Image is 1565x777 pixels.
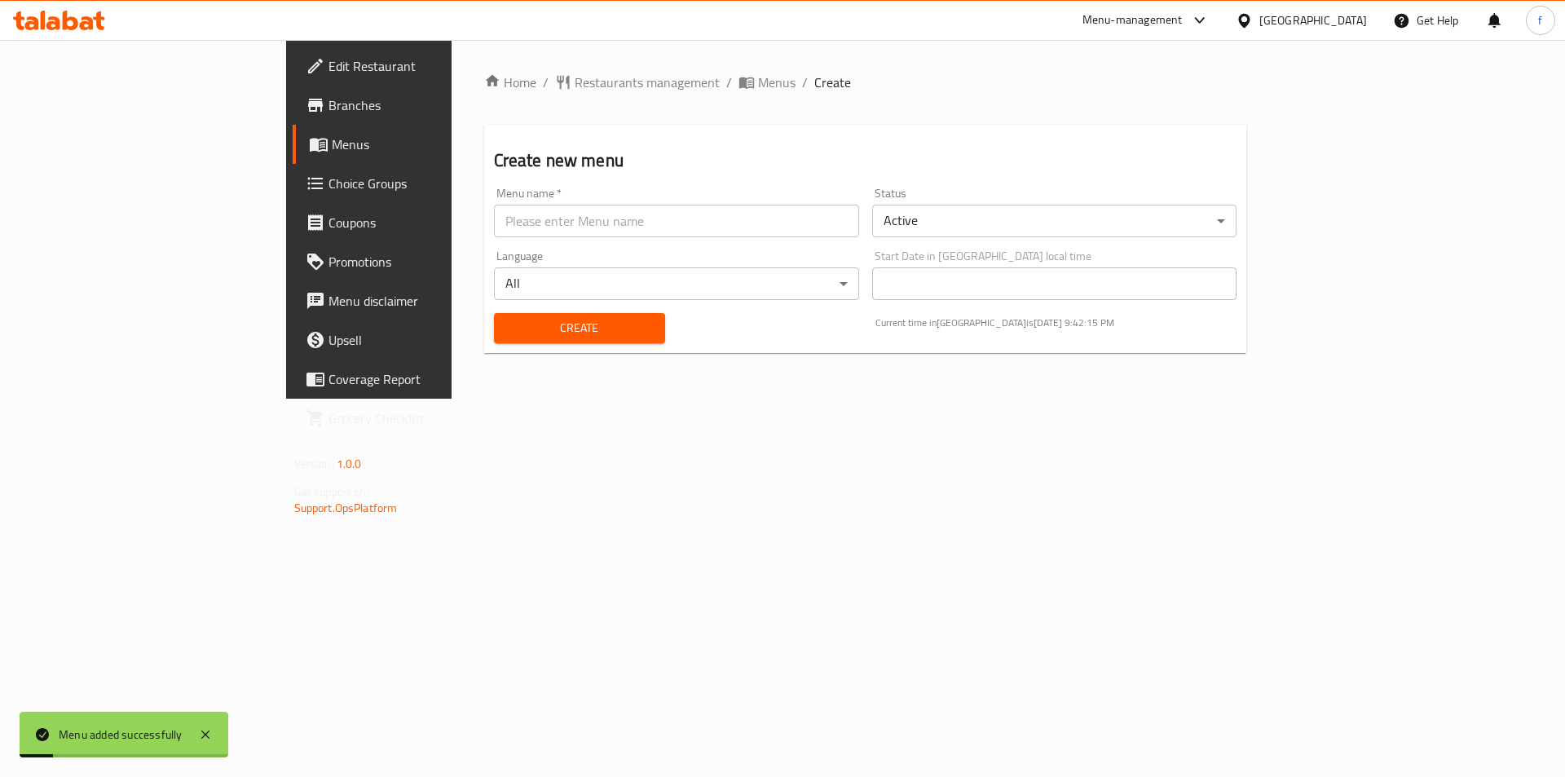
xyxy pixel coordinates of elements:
span: Menu disclaimer [328,291,535,311]
span: Branches [328,95,535,115]
span: Menus [758,73,796,92]
li: / [802,73,808,92]
div: [GEOGRAPHIC_DATA] [1259,11,1367,29]
input: Please enter Menu name [494,205,859,237]
a: Grocery Checklist [293,399,548,438]
h2: Create new menu [494,148,1237,173]
span: Edit Restaurant [328,56,535,76]
div: Menu-management [1082,11,1183,30]
span: Menus [332,135,535,154]
div: Active [872,205,1237,237]
span: Choice Groups [328,174,535,193]
div: Menu added successfully [59,726,183,744]
a: Branches [293,86,548,125]
a: Menus [293,125,548,164]
span: f [1538,11,1542,29]
a: Promotions [293,242,548,281]
a: Restaurants management [555,73,720,92]
span: Create [814,73,851,92]
a: Coupons [293,203,548,242]
a: Coverage Report [293,360,548,399]
span: Promotions [328,252,535,272]
nav: breadcrumb [484,73,1247,92]
span: Version: [294,453,334,475]
a: Upsell [293,320,548,360]
p: Current time in [GEOGRAPHIC_DATA] is [DATE] 9:42:15 PM [875,316,1237,330]
span: Grocery Checklist [328,408,535,428]
a: Support.OpsPlatform [294,497,398,519]
span: 1.0.0 [337,453,362,475]
button: Create [494,313,665,343]
span: Coverage Report [328,369,535,389]
span: Restaurants management [575,73,720,92]
div: All [494,267,859,300]
span: Upsell [328,330,535,350]
a: Choice Groups [293,164,548,203]
li: / [726,73,732,92]
span: Get support on: [294,481,369,502]
span: Coupons [328,213,535,232]
a: Edit Restaurant [293,46,548,86]
a: Menus [738,73,796,92]
a: Menu disclaimer [293,281,548,320]
span: Create [507,318,652,338]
